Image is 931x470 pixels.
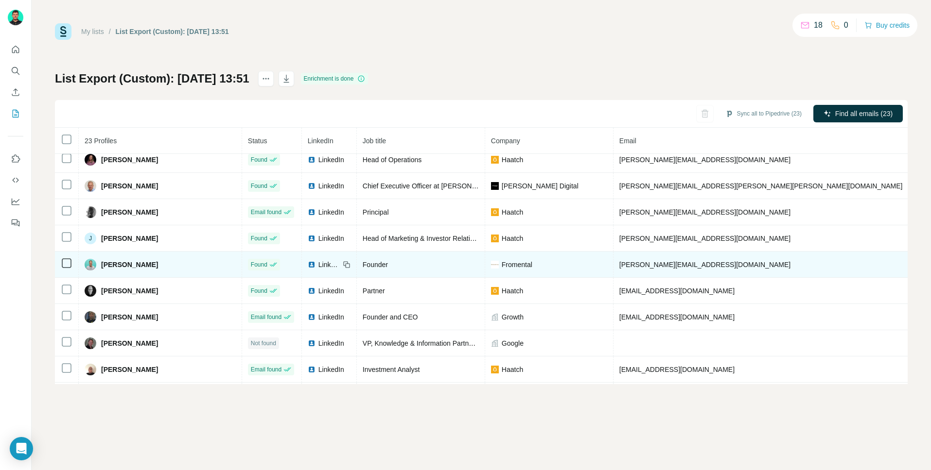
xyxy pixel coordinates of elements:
[318,286,344,296] span: LinkedIn
[864,18,910,32] button: Buy credits
[308,208,316,216] img: LinkedIn logo
[491,137,520,145] span: Company
[363,339,514,347] span: VP, Knowledge & Information Partnerships, EMEA
[55,23,71,40] img: Surfe Logo
[251,365,281,374] span: Email found
[55,71,249,86] h1: List Export (Custom): [DATE] 13:51
[502,207,523,217] span: Haatch
[363,287,385,295] span: Partner
[308,287,316,295] img: LinkedIn logo
[85,311,96,323] img: Avatar
[502,155,523,165] span: Haatch
[308,366,316,373] img: LinkedIn logo
[619,156,790,164] span: [PERSON_NAME][EMAIL_ADDRESS][DOMAIN_NAME]
[301,73,369,84] div: Enrichment is done
[619,182,903,190] span: [PERSON_NAME][EMAIL_ADDRESS][PERSON_NAME][PERSON_NAME][DOMAIN_NAME]
[844,19,848,31] p: 0
[318,234,344,243] span: LinkedIn
[85,285,96,297] img: Avatar
[8,105,23,122] button: My lists
[502,286,523,296] span: Haatch
[619,137,636,145] span: Email
[318,312,344,322] span: LinkedIn
[8,150,23,168] button: Use Surfe on LinkedIn
[251,208,281,217] span: Email found
[502,365,523,374] span: Haatch
[251,260,267,269] span: Found
[10,437,33,460] div: Open Intercom Messenger
[318,338,344,348] span: LinkedIn
[85,206,96,218] img: Avatar
[251,286,267,295] span: Found
[85,137,117,145] span: 23 Profiles
[251,339,276,348] span: Not found
[8,193,23,210] button: Dashboard
[308,137,334,145] span: LinkedIn
[318,207,344,217] span: LinkedIn
[813,105,903,122] button: Find all emails (23)
[308,182,316,190] img: LinkedIn logo
[8,10,23,25] img: Avatar
[363,156,422,164] span: Head of Operations
[85,337,96,349] img: Avatar
[116,27,229,36] div: List Export (Custom): [DATE] 13:51
[491,366,499,373] img: company-logo
[491,287,499,295] img: company-logo
[101,155,158,165] span: [PERSON_NAME]
[619,208,790,216] span: [PERSON_NAME][EMAIL_ADDRESS][DOMAIN_NAME]
[8,171,23,189] button: Use Surfe API
[363,137,386,145] span: Job title
[101,312,158,322] span: [PERSON_NAME]
[258,71,274,86] button: actions
[491,261,499,269] img: company-logo
[109,27,111,36] li: /
[619,313,735,321] span: [EMAIL_ADDRESS][DOMAIN_NAME]
[363,182,518,190] span: Chief Executive Officer at [PERSON_NAME] Digital
[491,182,499,190] img: company-logo
[8,41,23,58] button: Quick start
[248,137,267,145] span: Status
[363,235,481,242] span: Head of Marketing & Investor Relations
[835,109,893,118] span: Find all emails (23)
[502,312,524,322] span: Growth
[363,313,418,321] span: Founder and CEO
[85,259,96,270] img: Avatar
[101,338,158,348] span: [PERSON_NAME]
[308,235,316,242] img: LinkedIn logo
[814,19,823,31] p: 18
[363,208,389,216] span: Principal
[619,261,790,269] span: [PERSON_NAME][EMAIL_ADDRESS][DOMAIN_NAME]
[8,214,23,232] button: Feedback
[619,287,735,295] span: [EMAIL_ADDRESS][DOMAIN_NAME]
[85,180,96,192] img: Avatar
[491,156,499,164] img: company-logo
[619,235,790,242] span: [PERSON_NAME][EMAIL_ADDRESS][DOMAIN_NAME]
[101,286,158,296] span: [PERSON_NAME]
[502,234,523,243] span: Haatch
[318,260,340,269] span: LinkedIn
[101,181,158,191] span: [PERSON_NAME]
[251,313,281,321] span: Email found
[308,313,316,321] img: LinkedIn logo
[318,365,344,374] span: LinkedIn
[101,365,158,374] span: [PERSON_NAME]
[308,261,316,269] img: LinkedIn logo
[308,156,316,164] img: LinkedIn logo
[363,261,388,269] span: Founder
[81,28,104,35] a: My lists
[719,106,808,121] button: Sync all to Pipedrive (23)
[8,62,23,80] button: Search
[502,338,524,348] span: Google
[502,181,579,191] span: [PERSON_NAME] Digital
[85,364,96,375] img: Avatar
[101,207,158,217] span: [PERSON_NAME]
[491,235,499,242] img: company-logo
[251,155,267,164] span: Found
[491,208,499,216] img: company-logo
[251,182,267,190] span: Found
[101,234,158,243] span: [PERSON_NAME]
[318,155,344,165] span: LinkedIn
[251,234,267,243] span: Found
[502,260,532,269] span: Fromental
[619,366,735,373] span: [EMAIL_ADDRESS][DOMAIN_NAME]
